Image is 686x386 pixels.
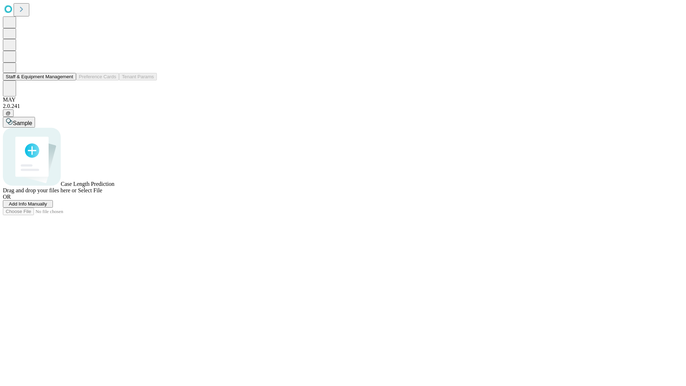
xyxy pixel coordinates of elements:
button: Staff & Equipment Management [3,73,76,80]
button: Tenant Params [119,73,157,80]
span: Case Length Prediction [61,181,114,187]
div: 2.0.241 [3,103,683,109]
div: MAY [3,96,683,103]
button: Add Info Manually [3,200,53,208]
button: Preference Cards [76,73,119,80]
button: Sample [3,117,35,128]
span: Sample [13,120,32,126]
span: Add Info Manually [9,201,47,207]
button: @ [3,109,14,117]
span: OR [3,194,11,200]
span: Drag and drop your files here or [3,187,76,193]
span: Select File [78,187,102,193]
span: @ [6,110,11,116]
